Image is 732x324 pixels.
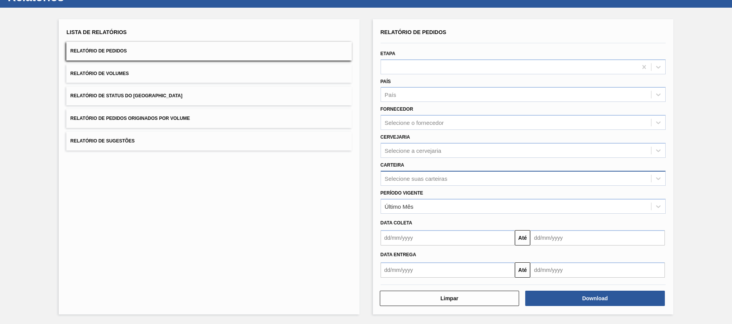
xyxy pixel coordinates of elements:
[66,29,127,35] span: Lista de Relatórios
[66,109,351,128] button: Relatório de Pedidos Originados por Volume
[381,79,391,84] label: País
[385,92,396,98] div: País
[66,64,351,83] button: Relatório de Volumes
[66,132,351,151] button: Relatório de Sugestões
[70,138,135,144] span: Relatório de Sugestões
[381,230,515,245] input: dd/mm/yyyy
[530,262,665,278] input: dd/mm/yyyy
[525,291,665,306] button: Download
[66,87,351,105] button: Relatório de Status do [GEOGRAPHIC_DATA]
[381,106,413,112] label: Fornecedor
[70,93,182,98] span: Relatório de Status do [GEOGRAPHIC_DATA]
[530,230,665,245] input: dd/mm/yyyy
[66,42,351,61] button: Relatório de Pedidos
[381,29,447,35] span: Relatório de Pedidos
[385,147,442,154] div: Selecione a cervejaria
[70,48,127,54] span: Relatório de Pedidos
[385,119,444,126] div: Selecione o fornecedor
[380,291,519,306] button: Limpar
[515,262,530,278] button: Até
[385,203,414,209] div: Último Mês
[381,252,416,257] span: Data Entrega
[381,134,410,140] label: Cervejaria
[515,230,530,245] button: Até
[381,190,423,196] label: Período Vigente
[385,175,447,182] div: Selecione suas carteiras
[381,51,396,56] label: Etapa
[381,262,515,278] input: dd/mm/yyyy
[381,162,404,168] label: Carteira
[381,220,412,226] span: Data coleta
[70,116,190,121] span: Relatório de Pedidos Originados por Volume
[70,71,129,76] span: Relatório de Volumes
